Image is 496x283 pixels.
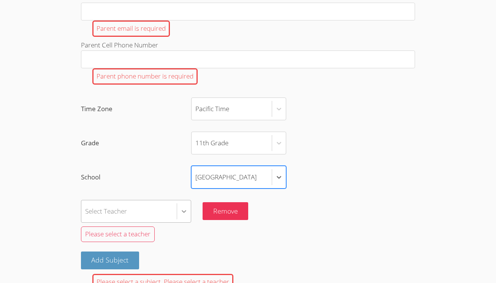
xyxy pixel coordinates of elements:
div: Parent email is required [92,20,170,37]
input: Parent Cell Phone NumberParent phone number is required [81,50,415,68]
span: School [81,172,191,183]
div: 11th Grade [195,138,228,149]
div: Parent phone number is required [92,68,198,85]
span: Grade [81,138,191,149]
span: Time Zone [81,104,191,115]
input: Time ZonePacific Time [195,100,196,118]
button: Remove [203,202,249,220]
button: Add Subject [81,252,139,269]
input: Parent EmailParent email is required [81,3,415,20]
div: Pacific Time [195,104,229,115]
span: Parent Cell Phone Number [81,41,158,49]
span: Please select a teacher [85,230,151,238]
div: Select Teacher [85,206,127,217]
div: [GEOGRAPHIC_DATA] [195,171,257,182]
